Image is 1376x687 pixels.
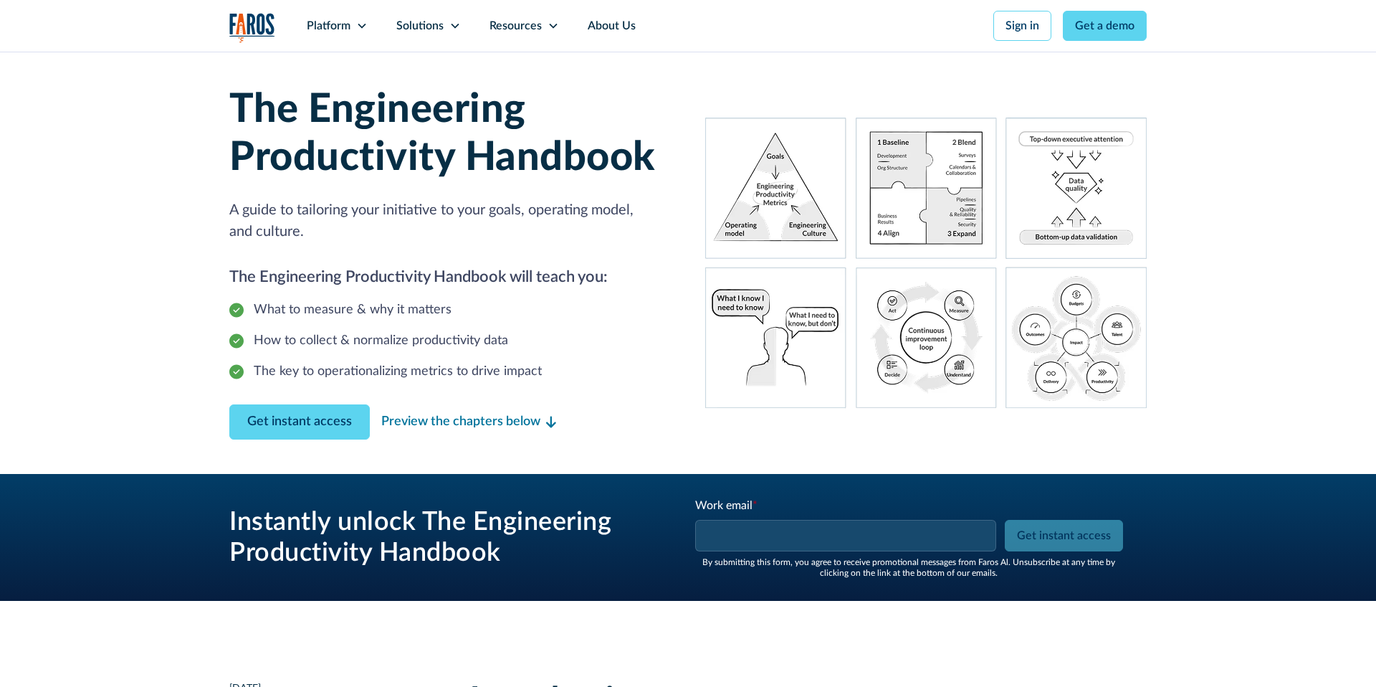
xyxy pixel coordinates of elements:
[993,11,1051,41] a: Sign in
[381,412,556,432] a: Preview the chapters below
[396,17,444,34] div: Solutions
[1063,11,1147,41] a: Get a demo
[1005,520,1123,551] input: Get instant access
[254,362,542,382] div: The key to operationalizing metrics to drive impact
[229,86,671,182] h1: The Engineering Productivity Handbook
[694,557,1124,578] div: By submitting this form, you agree to receive promotional messages from Faros Al. Unsubscribe at ...
[381,412,540,432] div: Preview the chapters below
[229,404,370,440] a: Contact Modal
[229,507,659,569] h3: Instantly unlock The Engineering Productivity Handbook
[254,331,508,351] div: How to collect & normalize productivity data
[229,265,671,289] h2: The Engineering Productivity Handbook will teach you:
[695,497,999,514] div: Work email
[694,497,1124,578] form: Email Form
[229,13,275,42] a: home
[229,199,671,242] p: A guide to tailoring your initiative to your goals, operating model, and culture.
[307,17,350,34] div: Platform
[254,300,451,320] div: What to measure & why it matters
[229,13,275,42] img: Logo of the analytics and reporting company Faros.
[489,17,542,34] div: Resources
